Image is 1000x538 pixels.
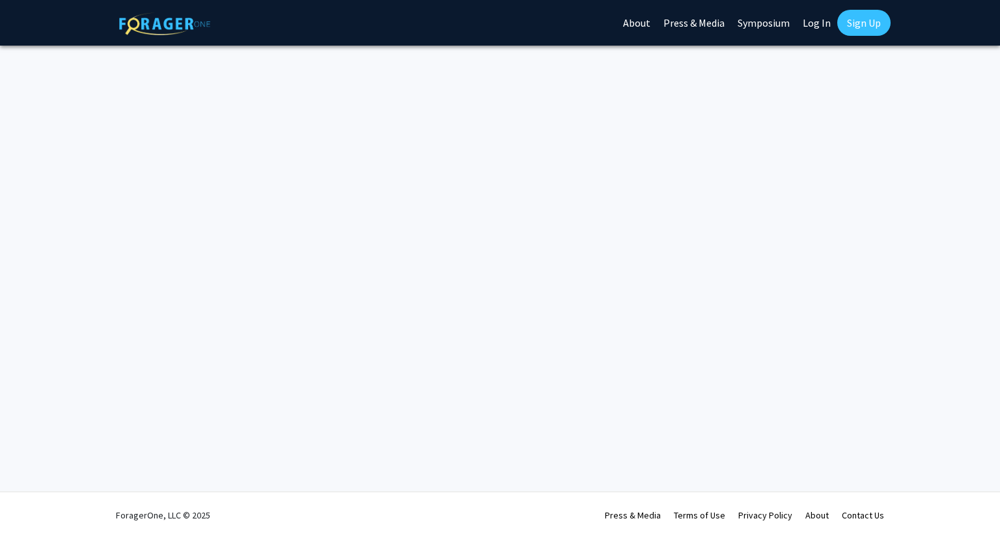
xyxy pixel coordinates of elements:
[805,509,829,521] a: About
[674,509,725,521] a: Terms of Use
[119,12,210,35] img: ForagerOne Logo
[116,492,210,538] div: ForagerOne, LLC © 2025
[738,509,792,521] a: Privacy Policy
[605,509,661,521] a: Press & Media
[842,509,884,521] a: Contact Us
[837,10,891,36] a: Sign Up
